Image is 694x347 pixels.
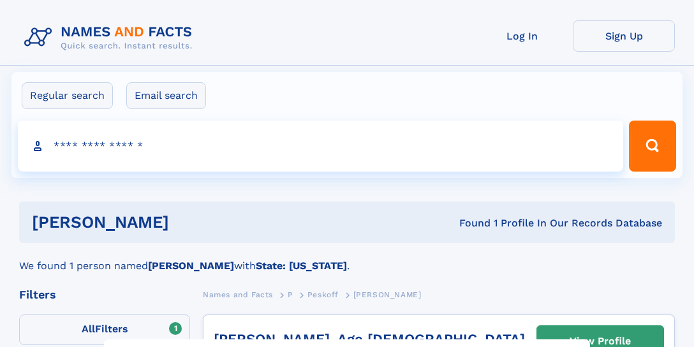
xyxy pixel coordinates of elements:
[307,290,339,299] span: Peskoff
[471,20,573,52] a: Log In
[629,121,676,172] button: Search Button
[573,20,675,52] a: Sign Up
[288,290,293,299] span: P
[353,290,422,299] span: [PERSON_NAME]
[19,314,190,345] label: Filters
[19,289,190,300] div: Filters
[19,20,203,55] img: Logo Names and Facts
[256,260,347,272] b: State: [US_STATE]
[214,331,525,347] a: [PERSON_NAME], Age [DEMOGRAPHIC_DATA]
[203,286,273,302] a: Names and Facts
[22,82,113,109] label: Regular search
[126,82,206,109] label: Email search
[307,286,339,302] a: Peskoff
[82,323,95,335] span: All
[18,121,623,172] input: search input
[314,216,663,230] div: Found 1 Profile In Our Records Database
[19,243,675,274] div: We found 1 person named with .
[148,260,234,272] b: [PERSON_NAME]
[32,214,314,230] h1: [PERSON_NAME]
[288,286,293,302] a: P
